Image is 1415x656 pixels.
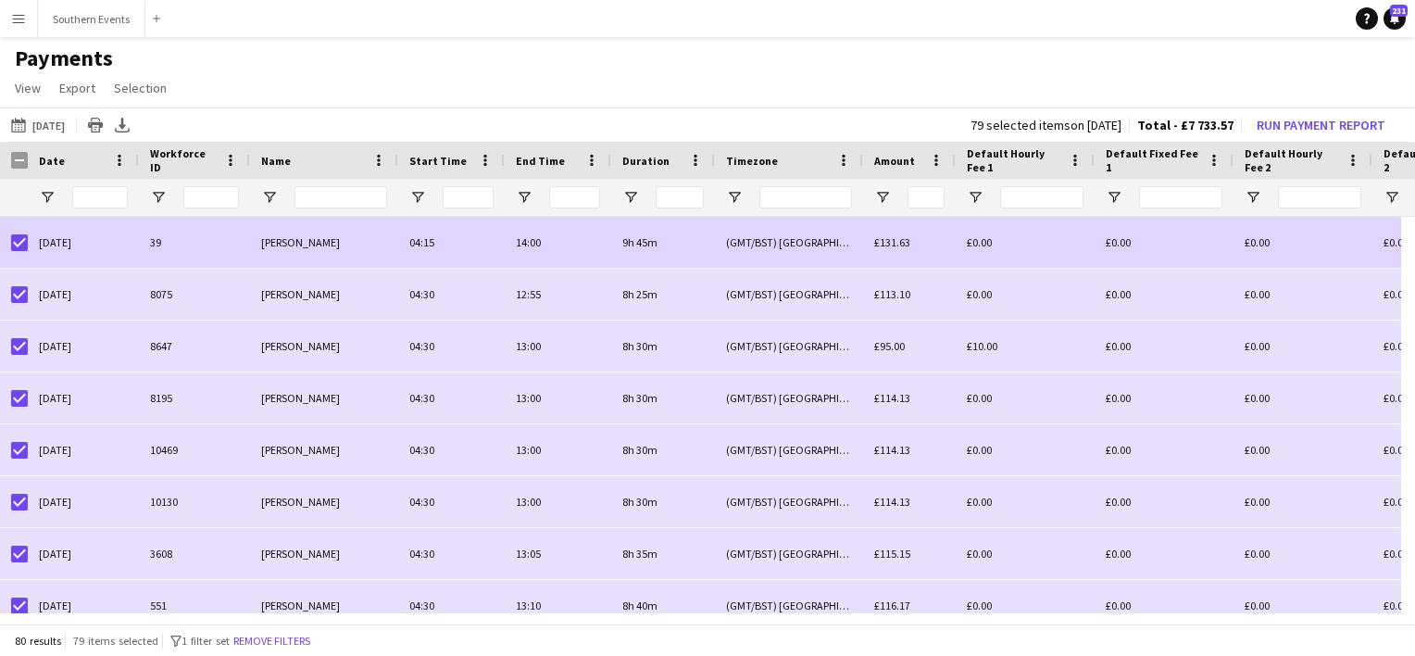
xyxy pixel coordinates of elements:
div: (GMT/BST) [GEOGRAPHIC_DATA] [715,321,863,372]
div: £0.00 [956,580,1095,631]
div: 13:05 [505,528,611,579]
div: 8h 30m [611,372,715,423]
div: 04:30 [398,476,505,527]
div: [DATE] [28,269,139,320]
div: [DATE] [28,424,139,475]
div: 8h 25m [611,269,715,320]
button: Open Filter Menu [1384,189,1400,206]
div: £0.00 [1095,217,1233,268]
div: £0.00 [1233,269,1372,320]
button: Open Filter Menu [39,189,56,206]
input: Default Hourly Fee 2 Filter Input [1278,186,1361,208]
div: 10469 [139,424,250,475]
div: (GMT/BST) [GEOGRAPHIC_DATA] [715,372,863,423]
span: Timezone [726,154,778,168]
div: £0.00 [956,269,1095,320]
button: Open Filter Menu [622,189,639,206]
div: 8h 30m [611,424,715,475]
div: £0.00 [1233,321,1372,372]
button: Open Filter Menu [1106,189,1122,206]
input: Amount Filter Input [908,186,945,208]
div: £0.00 [1095,321,1233,372]
span: £115.15 [874,547,910,561]
span: [PERSON_NAME] [261,287,340,301]
div: 04:30 [398,269,505,320]
div: 79 selected items on [DATE] [970,120,1121,132]
div: 04:15 [398,217,505,268]
div: £0.00 [1233,580,1372,631]
button: Open Filter Menu [1245,189,1261,206]
app-action-btn: Print [84,114,106,136]
div: 14:00 [505,217,611,268]
div: £0.00 [1095,580,1233,631]
span: Duration [622,154,670,168]
span: [PERSON_NAME] [261,599,340,612]
span: Default Fixed Fee 1 [1106,146,1200,174]
span: Start Time [409,154,467,168]
div: 3608 [139,528,250,579]
span: 231 [1390,5,1408,17]
div: £0.00 [1095,424,1233,475]
span: Name [261,154,291,168]
div: £0.00 [956,528,1095,579]
a: Export [52,76,103,100]
div: 8647 [139,321,250,372]
div: 04:30 [398,321,505,372]
span: [PERSON_NAME] [261,443,340,457]
div: 04:30 [398,424,505,475]
input: Default Hourly Fee 1 Filter Input [1000,186,1083,208]
span: [PERSON_NAME] [261,235,340,249]
span: Selection [114,80,167,96]
div: £0.00 [1095,269,1233,320]
div: 8h 30m [611,321,715,372]
button: Open Filter Menu [261,189,278,206]
span: View [15,80,41,96]
div: 13:00 [505,372,611,423]
app-action-btn: Export XLSX [111,114,133,136]
span: £114.13 [874,495,910,509]
button: Open Filter Menu [874,189,891,206]
div: [DATE] [28,372,139,423]
div: 9h 45m [611,217,715,268]
span: Amount [874,154,915,168]
div: £0.00 [1233,476,1372,527]
span: £131.63 [874,235,910,249]
input: Timezone Filter Input [759,186,852,208]
span: £95.00 [874,339,905,353]
button: Run Payment Report [1249,113,1393,137]
span: [PERSON_NAME] [261,495,340,509]
div: 8075 [139,269,250,320]
input: Default Fixed Fee 1 Filter Input [1139,186,1222,208]
span: Default Hourly Fee 1 [967,146,1061,174]
span: £114.13 [874,443,910,457]
div: 8195 [139,372,250,423]
div: £0.00 [1095,476,1233,527]
button: Open Filter Menu [516,189,532,206]
div: 12:55 [505,269,611,320]
span: £116.17 [874,599,910,612]
div: (GMT/BST) [GEOGRAPHIC_DATA] [715,424,863,475]
button: Open Filter Menu [967,189,983,206]
div: £0.00 [1233,372,1372,423]
div: 04:30 [398,580,505,631]
input: End Time Filter Input [549,186,600,208]
div: 13:00 [505,424,611,475]
span: Export [59,80,95,96]
span: £113.10 [874,287,910,301]
div: £0.00 [956,476,1095,527]
div: (GMT/BST) [GEOGRAPHIC_DATA] [715,580,863,631]
div: £0.00 [1095,528,1233,579]
input: Name Filter Input [294,186,387,208]
span: 1 filter set [182,634,230,648]
div: (GMT/BST) [GEOGRAPHIC_DATA] [715,269,863,320]
a: View [7,76,48,100]
span: Workforce ID [150,146,217,174]
div: 8h 30m [611,476,715,527]
button: Open Filter Menu [409,189,426,206]
a: Selection [106,76,174,100]
div: [DATE] [28,321,139,372]
div: £0.00 [1233,217,1372,268]
div: (GMT/BST) [GEOGRAPHIC_DATA] [715,528,863,579]
div: [DATE] [28,528,139,579]
span: 79 items selected [73,634,158,648]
